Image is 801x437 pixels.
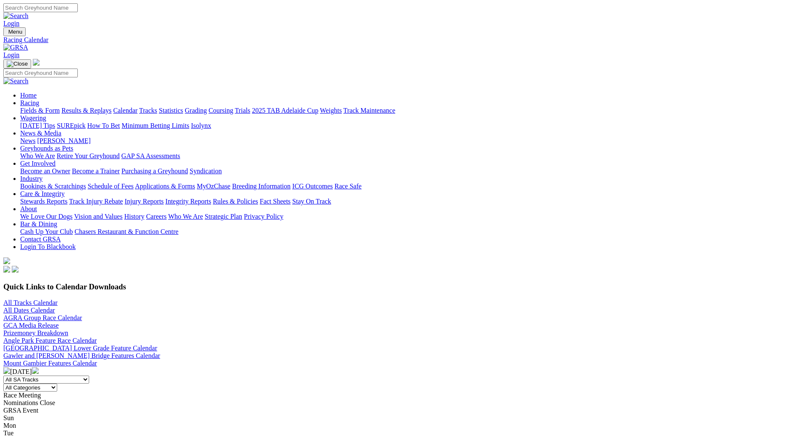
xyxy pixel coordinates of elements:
a: Isolynx [191,122,211,129]
a: Track Injury Rebate [69,198,123,205]
a: [DATE] Tips [20,122,55,129]
a: GCA Media Release [3,322,59,329]
img: GRSA [3,44,28,51]
a: Login [3,51,19,58]
a: Mount Gambier Features Calendar [3,360,97,367]
div: [DATE] [3,367,798,376]
div: GRSA Event [3,407,798,414]
a: Become an Owner [20,167,70,175]
div: Nominations Close [3,399,798,407]
a: Who We Are [20,152,55,159]
a: Racing Calendar [3,36,798,44]
div: Greyhounds as Pets [20,152,798,160]
div: Bar & Dining [20,228,798,236]
input: Search [3,69,78,77]
a: Prizemoney Breakdown [3,329,68,336]
div: Race Meeting [3,392,798,399]
a: Become a Trainer [72,167,120,175]
a: Statistics [159,107,183,114]
a: Results & Replays [61,107,111,114]
a: Integrity Reports [165,198,211,205]
a: Syndication [190,167,222,175]
a: Wagering [20,114,46,122]
a: Calendar [113,107,137,114]
div: Wagering [20,122,798,130]
img: facebook.svg [3,266,10,273]
a: SUREpick [57,122,85,129]
a: Grading [185,107,207,114]
a: [GEOGRAPHIC_DATA] Lower Grade Feature Calendar [3,344,157,352]
div: Industry [20,183,798,190]
a: Contact GRSA [20,236,61,243]
a: Gawler and [PERSON_NAME] Bridge Features Calendar [3,352,160,359]
a: Rules & Policies [213,198,258,205]
a: Retire Your Greyhound [57,152,120,159]
img: chevron-left-pager-white.svg [3,367,10,374]
a: Fields & Form [20,107,60,114]
a: All Tracks Calendar [3,299,58,306]
a: Care & Integrity [20,190,65,197]
button: Toggle navigation [3,59,31,69]
a: Track Maintenance [344,107,395,114]
a: ICG Outcomes [292,183,333,190]
a: 2025 TAB Adelaide Cup [252,107,318,114]
a: Chasers Restaurant & Function Centre [74,228,178,235]
div: Sun [3,414,798,422]
a: Home [20,92,37,99]
img: chevron-right-pager-white.svg [32,367,39,374]
a: MyOzChase [197,183,230,190]
a: All Dates Calendar [3,307,55,314]
a: Stewards Reports [20,198,67,205]
img: Close [7,61,28,67]
a: Fact Sheets [260,198,291,205]
a: Strategic Plan [205,213,242,220]
a: Vision and Values [74,213,122,220]
a: Who We Are [168,213,203,220]
a: How To Bet [87,122,120,129]
h3: Quick Links to Calendar Downloads [3,282,798,291]
span: Menu [8,29,22,35]
a: Race Safe [334,183,361,190]
img: Search [3,77,29,85]
a: Schedule of Fees [87,183,133,190]
a: Bookings & Scratchings [20,183,86,190]
a: Careers [146,213,167,220]
a: News [20,137,35,144]
a: Login [3,20,19,27]
a: Login To Blackbook [20,243,76,250]
img: twitter.svg [12,266,19,273]
a: Trials [235,107,250,114]
a: Weights [320,107,342,114]
div: Mon [3,422,798,429]
a: Bar & Dining [20,220,57,228]
div: Care & Integrity [20,198,798,205]
img: logo-grsa-white.png [3,257,10,264]
input: Search [3,3,78,12]
a: Applications & Forms [135,183,195,190]
a: Get Involved [20,160,56,167]
div: Racing [20,107,798,114]
a: History [124,213,144,220]
a: Purchasing a Greyhound [122,167,188,175]
a: Coursing [209,107,233,114]
a: AGRA Group Race Calendar [3,314,82,321]
a: News & Media [20,130,61,137]
a: Industry [20,175,42,182]
a: [PERSON_NAME] [37,137,90,144]
a: Cash Up Your Club [20,228,73,235]
div: Tue [3,429,798,437]
a: Angle Park Feature Race Calendar [3,337,97,344]
div: Get Involved [20,167,798,175]
img: logo-grsa-white.png [33,59,40,66]
div: News & Media [20,137,798,145]
a: Minimum Betting Limits [122,122,189,129]
a: Racing [20,99,39,106]
a: Tracks [139,107,157,114]
a: About [20,205,37,212]
img: Search [3,12,29,20]
button: Toggle navigation [3,27,26,36]
a: We Love Our Dogs [20,213,72,220]
a: Stay On Track [292,198,331,205]
a: GAP SA Assessments [122,152,180,159]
